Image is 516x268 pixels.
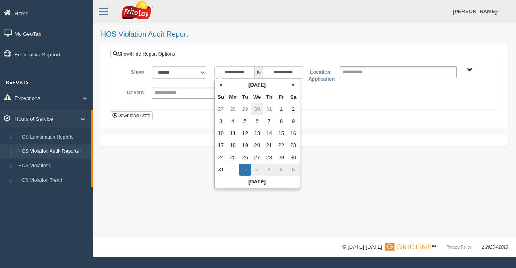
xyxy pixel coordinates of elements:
th: [DATE] [227,79,287,91]
td: 24 [215,152,227,164]
a: HOS Violation Trend [15,173,91,188]
a: Show/Hide Report Options [110,50,177,58]
td: 31 [215,164,227,176]
td: 11 [227,127,239,139]
td: 29 [239,103,251,115]
td: 21 [263,139,275,152]
td: 6 [251,115,263,127]
td: 5 [275,164,287,176]
td: 16 [287,127,300,139]
td: 10 [215,127,227,139]
td: 2 [287,103,300,115]
td: 4 [263,164,275,176]
td: 23 [287,139,300,152]
div: © [DATE]-[DATE] - ™ [342,243,508,251]
td: 5 [239,115,251,127]
a: HOS Explanation Reports [15,130,91,145]
th: [DATE] [215,176,300,188]
button: Download Data [110,111,153,120]
td: 29 [275,152,287,164]
label: Show [117,66,148,76]
td: 8 [275,115,287,127]
th: Th [263,91,275,103]
td: 25 [227,152,239,164]
th: Fr [275,91,287,103]
td: 28 [227,103,239,115]
td: 13 [251,127,263,139]
h2: HOS Violation Audit Report [101,31,508,39]
td: 22 [275,139,287,152]
th: We [251,91,263,103]
label: Location/ Application [304,66,336,83]
img: Gridline [385,243,431,251]
th: Tu [239,91,251,103]
td: 31 [263,103,275,115]
td: 1 [227,164,239,176]
td: 26 [239,152,251,164]
td: 3 [251,164,263,176]
td: 12 [239,127,251,139]
th: « [215,79,227,91]
td: 27 [215,103,227,115]
th: Mo [227,91,239,103]
td: 20 [251,139,263,152]
td: 30 [251,103,263,115]
a: Privacy Policy [446,245,471,249]
span: v. 2025.4.2019 [482,245,508,249]
td: 14 [263,127,275,139]
label: Drivers [117,87,148,97]
td: 1 [275,103,287,115]
a: HOS Violations [15,159,91,173]
td: 15 [275,127,287,139]
td: 7 [263,115,275,127]
td: 27 [251,152,263,164]
a: HOS Violation Audit Reports [15,144,91,159]
td: 2 [239,164,251,176]
th: Sa [287,91,300,103]
td: 18 [227,139,239,152]
th: Su [215,91,227,103]
span: to [255,66,263,79]
td: 6 [287,164,300,176]
th: » [287,79,300,91]
td: 9 [287,115,300,127]
td: 28 [263,152,275,164]
td: 30 [287,152,300,164]
td: 3 [215,115,227,127]
td: 17 [215,139,227,152]
td: 19 [239,139,251,152]
td: 4 [227,115,239,127]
